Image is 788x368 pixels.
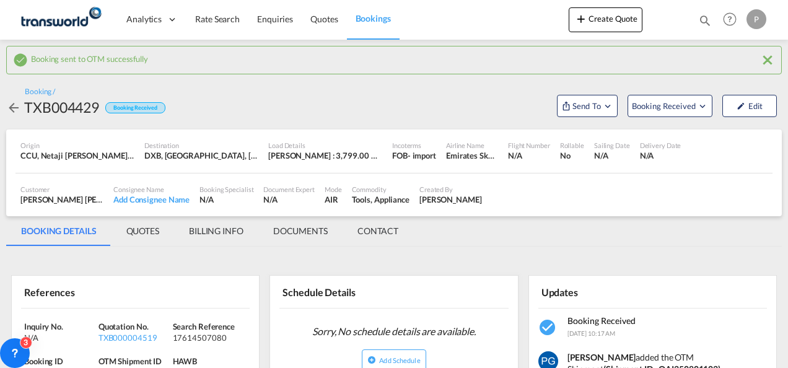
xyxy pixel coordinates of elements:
span: Booking ID [24,356,63,366]
div: Delivery Date [640,141,681,150]
span: Quotation No. [98,322,149,331]
md-tab-item: BOOKING DETAILS [6,216,112,246]
div: References [21,281,133,302]
div: Sailing Date [594,141,630,150]
md-icon: icon-close [760,53,775,68]
div: N/A [24,332,95,343]
md-icon: icon-checkbox-marked-circle [538,318,558,338]
strong: [PERSON_NAME] [567,352,636,362]
div: Commodity [352,185,409,194]
div: Origin [20,141,134,150]
div: N/A [640,150,681,161]
div: 17614507080 [173,332,244,343]
div: N/A [594,150,630,161]
button: icon-pencilEdit [722,95,777,117]
div: - import [408,150,436,161]
span: Booking sent to OTM successfully [31,51,148,64]
div: Add Consignee Name [113,194,190,205]
div: P [746,9,766,29]
div: Mode [325,185,342,194]
span: [DATE] 10:17 AM [567,330,616,337]
div: Destination [144,141,258,150]
div: Customer [20,185,103,194]
span: Inquiry No. [24,322,63,331]
div: AIR [325,194,342,205]
md-tab-item: CONTACT [343,216,413,246]
md-tab-item: QUOTES [112,216,174,246]
span: OTM Shipment ID [98,356,162,366]
img: f753ae806dec11f0841701cdfdf085c0.png [19,6,102,33]
button: icon-plus 400-fgCreate Quote [569,7,642,32]
md-icon: icon-pencil [737,102,745,110]
div: N/A [508,150,550,161]
span: Rate Search [195,14,240,24]
div: DXB, Dubai International, Dubai, United Arab Emirates, Middle East, Middle East [144,150,258,161]
span: Search Reference [173,322,235,331]
span: Sorry, No schedule details are available. [307,320,481,343]
div: CCU, Netaji Subhash Chandra Bose International, Kolkata, India, Indian Subcontinent, Asia Pacific [20,150,134,161]
div: TXB004429 [24,97,99,117]
div: Pradhesh Gautham [419,194,482,205]
md-icon: icon-plus 400-fg [574,11,589,26]
span: Help [719,9,740,30]
span: Quotes [310,14,338,24]
div: icon-magnify [698,14,712,32]
div: [PERSON_NAME] [PERSON_NAME] [20,194,103,205]
div: Rollable [560,141,584,150]
div: Updates [538,281,650,302]
div: Schedule Details [279,281,392,302]
span: Booking Received [567,315,636,326]
md-icon: icon-magnify [698,14,712,27]
md-pagination-wrapper: Use the left and right arrow keys to navigate between tabs [6,216,413,246]
div: FOB [392,150,408,161]
div: Tools, Appliance [352,194,409,205]
div: Flight Number [508,141,550,150]
div: Incoterms [392,141,436,150]
md-icon: icon-arrow-left [6,100,21,115]
span: Analytics [126,13,162,25]
div: TXB000004519 [98,332,170,343]
div: Booking / [25,87,55,97]
div: No [560,150,584,161]
md-tab-item: BILLING INFO [174,216,258,246]
button: Open demo menu [628,95,712,117]
div: N/A [263,194,315,205]
div: Created By [419,185,482,194]
span: Bookings [356,13,391,24]
div: Booking Specialist [199,185,253,194]
md-icon: icon-plus-circle [367,356,376,364]
button: Open demo menu [557,95,618,117]
div: Load Details [268,141,382,150]
div: Consignee Name [113,185,190,194]
div: N/A [199,194,253,205]
md-tab-item: DOCUMENTS [258,216,343,246]
div: Emirates SkyCargo [446,150,498,161]
span: Enquiries [257,14,293,24]
div: Airline Name [446,141,498,150]
span: Send To [571,100,602,112]
div: [PERSON_NAME] : 3,799.00 KG | Volumetric Wt : 3,799.00 KG | Chargeable Wt : 3,799.00 KG [268,150,382,161]
md-icon: icon-checkbox-marked-circle [13,53,28,68]
div: icon-arrow-left [6,97,24,117]
div: Booking Received [105,102,165,114]
div: Help [719,9,746,31]
div: Document Expert [263,185,315,194]
span: Add Schedule [379,356,420,364]
span: Booking Received [632,100,697,112]
span: HAWB [173,356,198,366]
